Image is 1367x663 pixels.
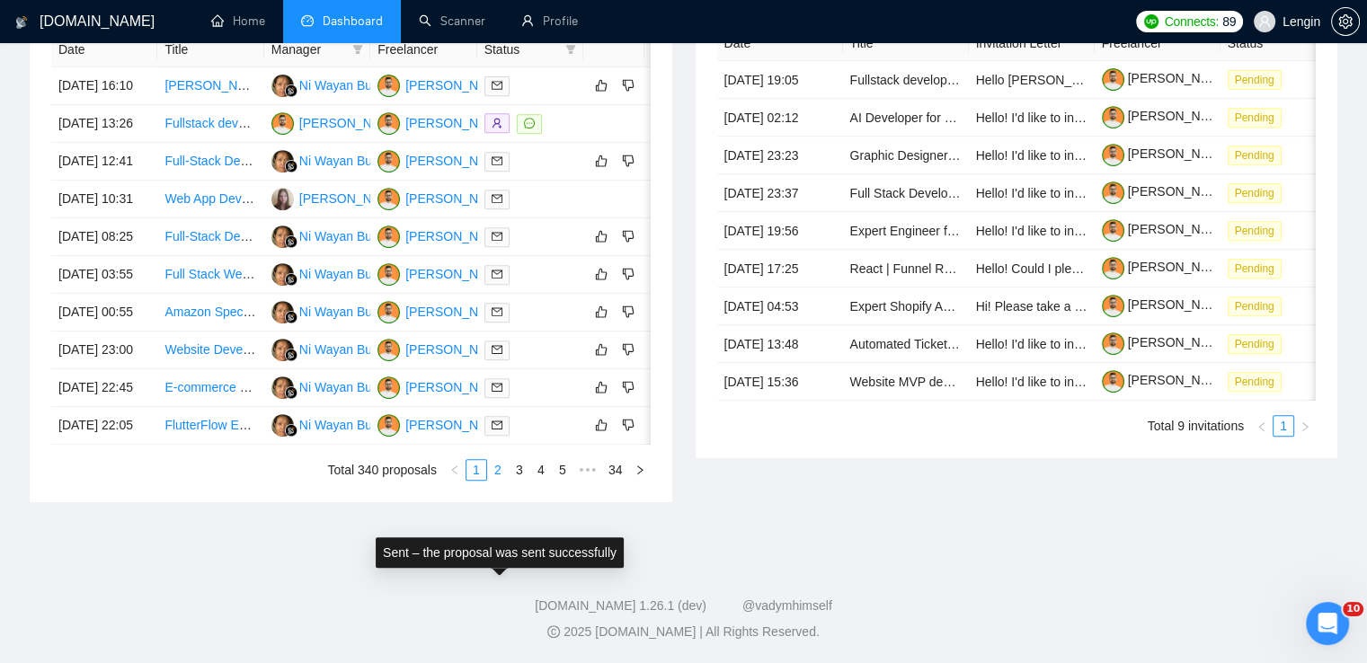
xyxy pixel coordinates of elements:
img: c1NLmzrk-0pBZjOo1nLSJnOz0itNHKTdmMHAt8VIsLFzaWqqsJDJtcFyV3OYvrqgu3 [1102,144,1124,166]
a: TM[PERSON_NAME] [271,115,403,129]
td: [DATE] 00:55 [51,294,157,331]
span: right [635,464,645,475]
img: gigradar-bm.png [285,84,297,97]
a: 34 [603,460,628,480]
span: filter [565,44,576,55]
a: FlutterFlow Expert Needed For Chat App Development [164,418,469,432]
img: c1NLmzrk-0pBZjOo1nLSJnOz0itNHKTdmMHAt8VIsLFzaWqqsJDJtcFyV3OYvrqgu3 [1102,332,1124,355]
span: Pending [1228,259,1282,278]
button: dislike [617,414,639,436]
span: Status [484,40,558,59]
span: Pending [1228,108,1282,128]
span: setting [1332,14,1359,29]
a: Full-Stack Developer Needed to Build SaaS MVP (Next.js, [PERSON_NAME], Node.js, AI/PDF Parsing) [164,154,742,168]
img: NW [271,225,294,248]
td: [DATE] 22:05 [51,407,157,445]
a: userProfile [521,13,578,29]
a: Fullstack developer for complete vacation rental booking platform [164,116,528,130]
button: like [590,263,612,285]
th: Title [843,26,969,61]
a: TM[PERSON_NAME] [377,77,509,92]
a: Pending [1228,374,1289,388]
td: Bland.ai expert to help with AI voice assistant [157,67,263,105]
span: like [595,380,608,394]
span: Pending [1228,70,1282,90]
img: NW [271,339,294,361]
td: [DATE] 22:45 [51,369,157,407]
span: Pending [1228,372,1282,392]
a: Full Stack Web Developers Needed for E-Commerce Project [164,267,502,281]
a: TM[PERSON_NAME] [377,266,509,280]
span: left [1256,421,1267,432]
a: NWNi Wayan Budiarti [271,304,400,318]
div: [PERSON_NAME] [299,113,403,133]
th: Date [717,26,843,61]
td: React | Funnel Recreation [843,250,969,287]
td: Fullstack developer for complete vacation rental booking platform [843,61,969,99]
span: user [1258,15,1271,28]
span: right [1300,421,1310,432]
span: mail [492,231,502,242]
td: [DATE] 23:00 [51,331,157,369]
th: Manager [264,32,370,67]
button: dislike [617,263,639,285]
span: dislike [622,305,635,319]
li: 34 [602,459,629,481]
button: dislike [617,75,639,96]
span: mail [492,155,502,166]
span: mail [492,80,502,91]
a: 3 [510,460,529,480]
a: 2 [488,460,508,480]
button: dislike [617,301,639,323]
td: Full Stack Developer ( Laravel+Vue) [843,174,969,212]
button: left [1251,415,1273,437]
button: like [590,376,612,398]
span: like [595,267,608,281]
li: Previous Page [444,459,466,481]
a: 4 [531,460,551,480]
div: [PERSON_NAME] [405,264,509,284]
img: TM [271,112,294,135]
td: Full-Stack Developer Needed to Build SaaS MVP (Next.js, Tailwind, Node.js, AI/PDF Parsing) [157,218,263,256]
li: 4 [530,459,552,481]
a: Amazon Specialist Needed for Home Decor E-commerce Launch [164,305,528,319]
span: mail [492,344,502,355]
img: gigradar-bm.png [285,386,297,399]
a: E-commerce Website Development for Artist [164,380,412,394]
span: filter [562,36,580,63]
span: dislike [622,78,635,93]
button: dislike [617,339,639,360]
td: Full-Stack Developer Needed to Build SaaS MVP (Next.js, Tailwind, Node.js, AI/PDF Parsing) [157,143,263,181]
a: NWNi Wayan Budiarti [271,228,400,243]
a: 1 [466,460,486,480]
a: [PERSON_NAME] [1102,184,1231,199]
th: Title [157,32,263,67]
a: TM[PERSON_NAME] [377,115,509,129]
td: [DATE] 17:25 [717,250,843,287]
div: [PERSON_NAME] [405,377,509,397]
a: [PERSON_NAME] [1102,71,1231,85]
img: c1NLmzrk-0pBZjOo1nLSJnOz0itNHKTdmMHAt8VIsLFzaWqqsJDJtcFyV3OYvrqgu3 [1102,295,1124,317]
span: Pending [1228,296,1282,316]
img: TM [377,339,400,361]
img: TM [377,188,400,210]
span: mail [492,420,502,430]
div: Ni Wayan Budiarti [299,226,400,246]
button: right [1294,415,1316,437]
td: Website MVP development in Webflow [843,363,969,401]
div: [PERSON_NAME] [405,340,509,359]
th: Date [51,32,157,67]
span: ••• [573,459,602,481]
span: 10 [1343,602,1363,616]
td: E-commerce Website Development for Artist [157,369,263,407]
a: Pending [1228,147,1289,162]
img: NW [271,263,294,286]
div: [PERSON_NAME] [405,151,509,171]
a: React | Funnel Recreation [850,261,996,276]
td: Expert Shopify App Developer Needed to Fix Theme Extension Rendering Bug (React/Node.js) [843,287,969,325]
a: [PERSON_NAME] [1102,109,1231,123]
img: NW [271,75,294,97]
button: like [590,301,612,323]
a: Expert Engineer for Low-Latency Parsing [850,224,1079,238]
div: Ni Wayan Budiarti [299,377,400,397]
